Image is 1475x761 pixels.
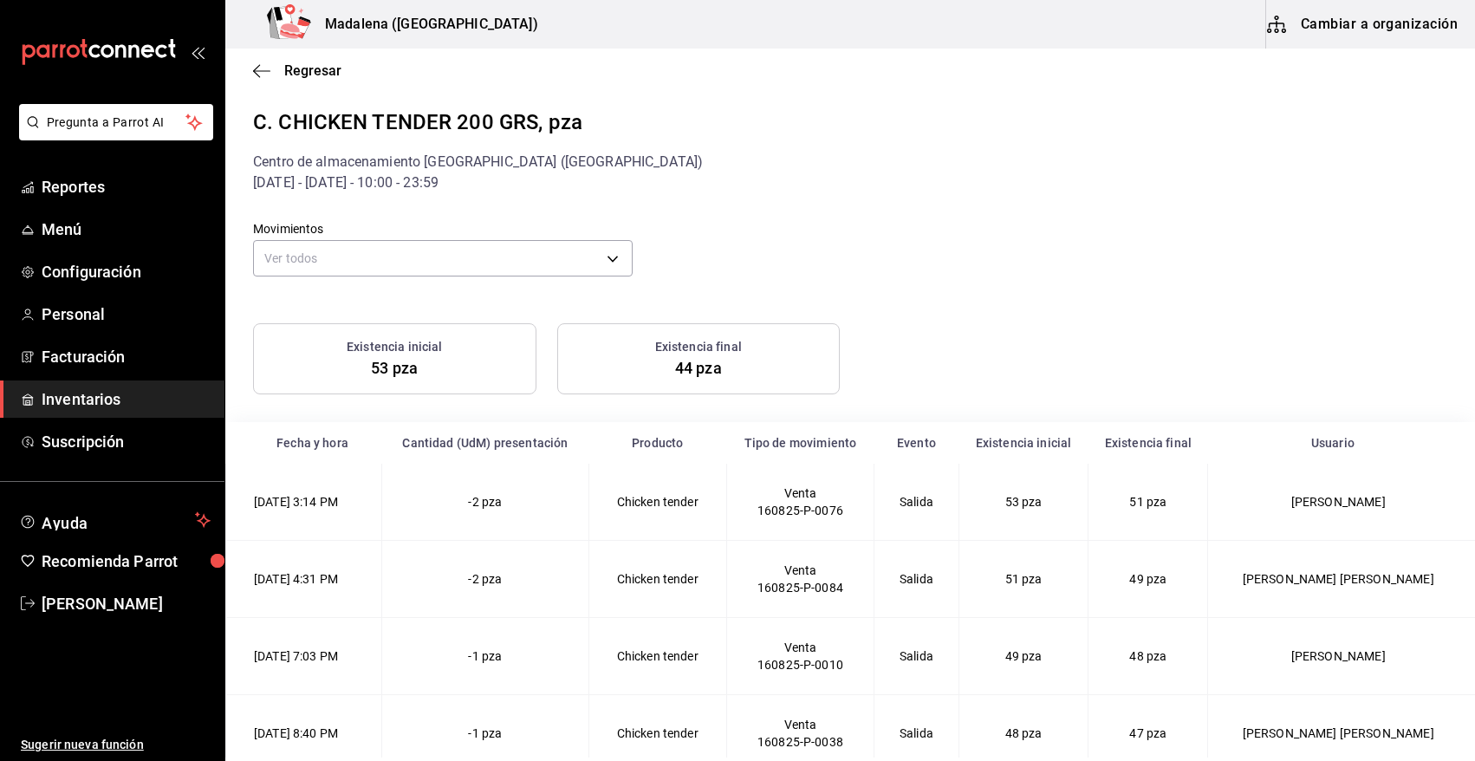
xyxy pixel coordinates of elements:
[655,338,742,356] h3: Existencia final
[1208,618,1475,695] td: [PERSON_NAME]
[748,579,854,596] div: 160825-P-0084
[42,218,211,241] span: Menú
[1099,436,1198,450] div: Existencia final
[1129,495,1166,509] span: 51 pza
[47,114,186,132] span: Pregunta a Parrot AI
[42,430,211,453] span: Suscripción
[748,656,854,673] div: 160825-P-0010
[42,175,211,198] span: Reportes
[874,618,959,695] td: Salida
[21,736,211,754] span: Sugerir nueva función
[1005,572,1043,586] span: 51 pza
[253,172,1447,193] div: [DATE] - [DATE] - 10:00 - 23:59
[748,639,854,656] div: Venta
[468,649,502,663] span: -1 pza
[1208,541,1475,618] td: [PERSON_NAME] [PERSON_NAME]
[42,510,188,530] span: Ayuda
[468,572,502,586] span: -2 pza
[1005,726,1043,740] span: 48 pza
[748,485,854,502] div: Venta
[588,464,726,541] td: Chicken tender
[253,152,1447,172] div: Centro de almacenamiento [GEOGRAPHIC_DATA] ([GEOGRAPHIC_DATA])
[226,541,382,618] td: [DATE] 4:31 PM
[371,359,418,377] span: 53 pza
[1208,464,1475,541] td: [PERSON_NAME]
[253,240,633,276] div: Ver todos
[226,618,382,695] td: [DATE] 7:03 PM
[284,62,341,79] span: Regresar
[468,495,502,509] span: -2 pza
[969,436,1078,450] div: Existencia inicial
[1129,726,1166,740] span: 47 pza
[12,126,213,144] a: Pregunta a Parrot AI
[468,726,502,740] span: -1 pza
[1218,436,1447,450] div: Usuario
[748,716,854,733] div: Venta
[599,436,716,450] div: Producto
[42,550,211,573] span: Recomienda Parrot
[675,359,722,377] span: 44 pza
[42,345,211,368] span: Facturación
[253,107,1447,138] div: C. CHICKEN TENDER 200 GRS, pza
[737,436,864,450] div: Tipo de movimiento
[393,436,579,450] div: Cantidad (UdM) presentación
[1129,649,1166,663] span: 48 pza
[42,302,211,326] span: Personal
[1005,649,1043,663] span: 49 pza
[191,45,205,59] button: open_drawer_menu
[42,260,211,283] span: Configuración
[748,502,854,519] div: 160825-P-0076
[253,223,633,235] label: Movimientos
[42,592,211,615] span: [PERSON_NAME]
[588,618,726,695] td: Chicken tender
[253,62,341,79] button: Regresar
[1005,495,1043,509] span: 53 pza
[226,464,382,541] td: [DATE] 3:14 PM
[311,14,538,35] h3: Madalena ([GEOGRAPHIC_DATA])
[885,436,949,450] div: Evento
[874,541,959,618] td: Salida
[19,104,213,140] button: Pregunta a Parrot AI
[748,562,854,579] div: Venta
[588,541,726,618] td: Chicken tender
[874,464,959,541] td: Salida
[748,733,854,751] div: 160825-P-0038
[42,387,211,411] span: Inventarios
[1129,572,1166,586] span: 49 pza
[254,436,372,450] div: Fecha y hora
[347,338,442,356] h3: Existencia inicial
